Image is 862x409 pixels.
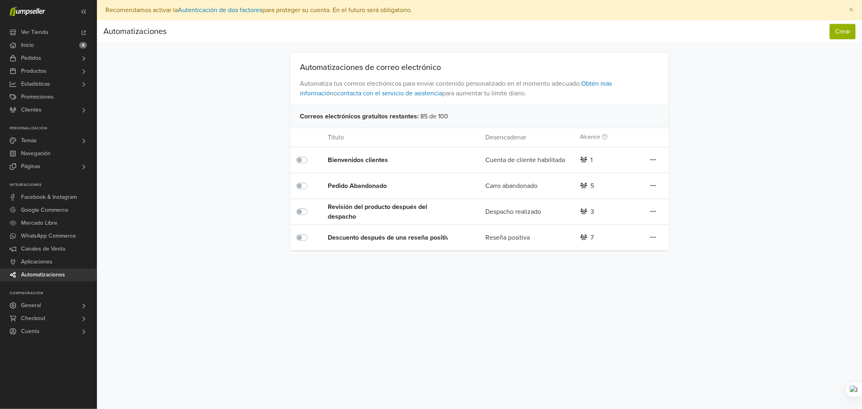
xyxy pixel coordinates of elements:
[590,207,594,217] div: 3
[21,26,48,39] span: Ver Tienda
[21,204,68,217] span: Google Commerce
[328,202,454,221] div: Revisión del producto después del despacho
[21,217,57,230] span: Mercado Libre
[322,133,479,142] div: Título
[337,89,442,97] a: contacta con el servicio de asistencia
[580,133,607,141] label: Alcance
[328,233,454,242] div: Descuento después de una reseña positiva
[590,155,592,165] div: 1
[849,4,854,16] span: ×
[21,52,41,65] span: Pedidos
[479,155,574,165] div: Cuenta de cliente habilitada
[290,63,669,72] div: Automatizaciones de correo electrónico
[10,126,97,131] p: Personalización
[10,291,97,296] p: Configuración
[590,233,594,242] div: 7
[21,230,76,242] span: WhatsApp Commerce
[21,325,39,338] span: Cuenta
[300,112,419,121] span: Correos electrónicos gratuitos restantes :
[328,155,454,165] div: Bienvenidos clientes
[290,72,669,105] span: Automatiza tus correos electrónicos para enviar contenido personalizado en el momento adecuado. o...
[479,207,574,217] div: Despacho realizado
[21,191,77,204] span: Facebook & Instagram
[21,299,41,312] span: General
[21,134,37,147] span: Temas
[21,78,50,91] span: Estadísticas
[178,6,262,14] a: Autenticación de dos factores
[479,181,574,191] div: Carro abandonado
[103,23,166,40] div: Automatizaciones
[328,181,454,191] div: Pedido Abandonado
[479,233,574,242] div: Reseña positiva
[21,268,65,281] span: Automatizaciones
[830,24,856,39] button: Crear
[841,0,862,20] button: Close
[21,91,54,103] span: Promociones
[21,147,51,160] span: Navegación
[590,181,594,191] div: 5
[21,103,42,116] span: Clientes
[21,160,40,173] span: Páginas
[21,65,46,78] span: Productos
[21,255,53,268] span: Aplicaciones
[21,312,45,325] span: Checkout
[79,42,87,48] span: 6
[21,242,65,255] span: Canales de Venta
[21,39,34,52] span: Inicio
[10,183,97,188] p: Integraciones
[479,133,574,142] div: Desencadenar
[290,105,669,128] div: 85 de 100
